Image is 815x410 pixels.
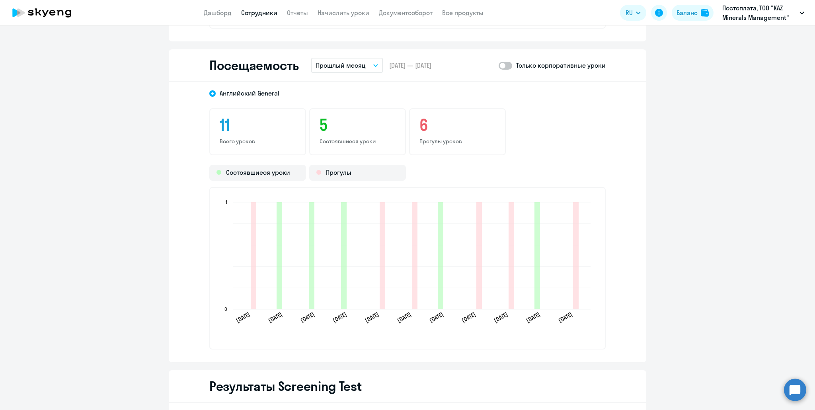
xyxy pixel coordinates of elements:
div: Прогулы [309,165,406,181]
button: Балансbalance [672,5,714,21]
p: Состоявшиеся уроки [320,138,396,145]
text: [DATE] [396,310,412,324]
text: [DATE] [557,310,573,324]
path: 2025-07-26T21:00:00.000Z Состоявшиеся уроки 1 [534,202,540,309]
text: [DATE] [299,310,316,324]
button: Прошлый месяц [311,58,383,73]
h3: 6 [419,115,495,135]
text: [DATE] [235,310,251,324]
p: Прошлый месяц [316,61,366,70]
text: [DATE] [525,310,541,324]
span: Английский General [220,89,279,98]
button: RU [620,5,646,21]
path: 2025-07-22T21:00:00.000Z Состоявшиеся уроки 1 [438,202,443,309]
h2: Результаты Screening Test [209,378,362,394]
path: 2025-07-15T21:00:00.000Z Состоявшиеся уроки 1 [309,202,314,309]
text: 1 [226,199,227,205]
a: Документооборот [379,9,433,17]
a: Дашборд [204,9,232,17]
path: 2025-07-01T21:00:00.000Z Прогулы 1 [251,202,256,309]
path: 2025-07-23T21:00:00.000Z Прогулы 1 [476,202,482,309]
text: [DATE] [331,310,348,324]
button: Постоплата, ТОО "KAZ Minerals Management" [718,3,808,22]
path: 2025-07-29T21:00:00.000Z Прогулы 1 [573,202,579,309]
div: Баланс [677,8,698,18]
path: 2025-07-08T21:00:00.000Z Состоявшиеся уроки 1 [277,202,282,309]
path: 2025-07-19T21:00:00.000Z Прогулы 1 [412,202,417,309]
a: Начислить уроки [318,9,369,17]
p: Только корпоративные уроки [516,61,606,70]
h2: Посещаемость [209,57,298,73]
path: 2025-07-16T21:00:00.000Z Состоявшиеся уроки 1 [341,202,347,309]
a: Сотрудники [241,9,277,17]
p: Постоплата, ТОО "KAZ Minerals Management" [722,3,796,22]
h3: 11 [220,115,296,135]
span: RU [626,8,633,18]
span: [DATE] — [DATE] [389,61,431,70]
text: [DATE] [267,310,283,324]
path: 2025-07-17T21:00:00.000Z Прогулы 1 [380,202,385,309]
text: [DATE] [460,310,477,324]
p: Всего уроков [220,138,296,145]
text: [DATE] [493,310,509,324]
text: [DATE] [428,310,445,324]
div: Состоявшиеся уроки [209,165,306,181]
path: 2025-07-24T21:00:00.000Z Прогулы 1 [509,202,514,309]
text: 0 [224,306,227,312]
h3: 5 [320,115,396,135]
p: Прогулы уроков [419,138,495,145]
text: [DATE] [364,310,380,324]
a: Все продукты [442,9,484,17]
img: balance [701,9,709,17]
a: Отчеты [287,9,308,17]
